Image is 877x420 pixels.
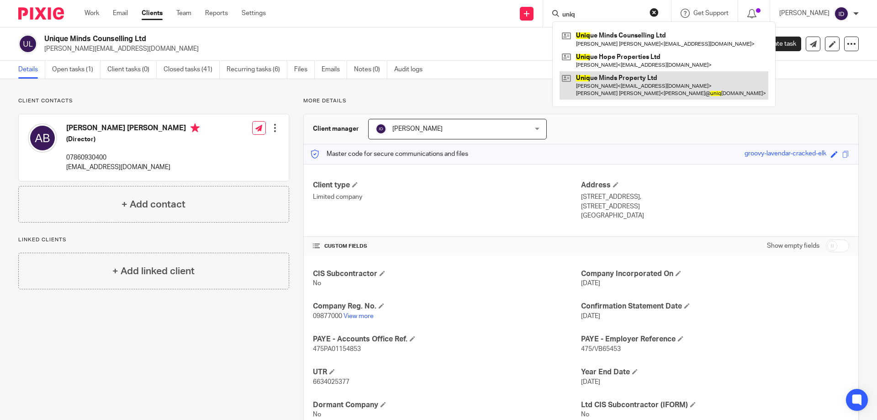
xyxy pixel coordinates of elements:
a: Work [85,9,99,18]
h4: Confirmation Statement Date [581,302,849,311]
button: Clear [650,8,659,17]
p: [PERSON_NAME][EMAIL_ADDRESS][DOMAIN_NAME] [44,44,734,53]
h4: + Add contact [122,197,185,212]
span: [PERSON_NAME] [392,126,443,132]
a: Open tasks (1) [52,61,100,79]
h4: CIS Subcontractor [313,269,581,279]
p: [STREET_ADDRESS], [581,192,849,202]
p: [EMAIL_ADDRESS][DOMAIN_NAME] [66,163,200,172]
a: Closed tasks (41) [164,61,220,79]
img: Pixie [18,7,64,20]
p: More details [303,97,859,105]
input: Search [561,11,644,19]
p: [STREET_ADDRESS] [581,202,849,211]
a: Notes (0) [354,61,387,79]
h4: Year End Date [581,367,849,377]
a: Emails [322,61,347,79]
a: View more [343,313,374,319]
h4: PAYE - Employer Reference [581,335,849,344]
img: svg%3E [834,6,849,21]
span: 09877000 [313,313,342,319]
a: Client tasks (0) [107,61,157,79]
h2: Unique Minds Counselling Ltd [44,34,597,44]
p: Linked clients [18,236,289,244]
span: No [313,411,321,418]
a: Settings [242,9,266,18]
a: Reports [205,9,228,18]
h4: Dormant Company [313,400,581,410]
span: [DATE] [581,313,600,319]
img: svg%3E [28,123,57,153]
a: Details [18,61,45,79]
img: svg%3E [18,34,37,53]
p: Limited company [313,192,581,202]
h4: Client type [313,181,581,190]
a: Email [113,9,128,18]
span: No [313,280,321,287]
p: Client contacts [18,97,289,105]
span: 6634025377 [313,379,349,385]
h4: [PERSON_NAME] [PERSON_NAME] [66,123,200,135]
h4: UTR [313,367,581,377]
h4: + Add linked client [112,264,195,278]
p: Master code for secure communications and files [311,149,468,159]
p: 07860930400 [66,153,200,162]
i: Primary [190,123,200,133]
h4: CUSTOM FIELDS [313,243,581,250]
h5: (Director) [66,135,200,144]
span: Get Support [693,10,729,16]
a: Clients [142,9,163,18]
span: [DATE] [581,379,600,385]
p: [PERSON_NAME] [779,9,829,18]
p: [GEOGRAPHIC_DATA] [581,211,849,220]
a: Files [294,61,315,79]
a: Audit logs [394,61,429,79]
h3: Client manager [313,124,359,133]
h4: Company Reg. No. [313,302,581,311]
h4: Address [581,181,849,190]
div: groovy-lavendar-cracked-elk [745,149,826,159]
h4: Company Incorporated On [581,269,849,279]
label: Show empty fields [767,241,819,250]
span: [DATE] [581,280,600,287]
span: 475/VB65453 [581,346,621,352]
span: No [581,411,589,418]
h4: Ltd CIS Subcontractor (IFORM) [581,400,849,410]
h4: PAYE - Accounts Office Ref. [313,335,581,344]
span: 475PA01154853 [313,346,361,352]
img: svg%3E [375,123,386,134]
a: Recurring tasks (6) [227,61,287,79]
a: Team [176,9,191,18]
